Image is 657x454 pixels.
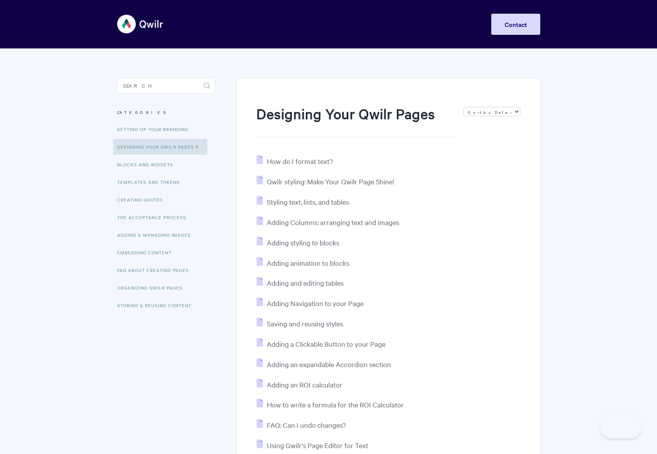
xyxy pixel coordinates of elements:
[256,104,455,137] h1: Designing Your Qwilr Pages
[267,177,394,186] span: Qwilr styling: Make Your Qwilr Page Shine!
[117,297,197,313] a: Storing & Reusing Content
[257,278,344,287] a: Adding and editing tables
[117,105,215,119] h3: Categories
[117,280,188,295] a: Organizing Qwilr Pages
[257,218,399,227] a: Adding Columns: arranging text and images
[257,177,394,186] a: Qwilr styling: Make Your Qwilr Page Shine!
[267,339,386,348] span: Adding a Clickable Button to your Page
[267,380,342,389] span: Adding an ROI calculator
[257,157,333,166] a: How do I format text?
[257,380,342,389] a: Adding an ROI calculator
[117,209,192,225] a: The Acceptance Process
[117,9,164,39] img: Qwilr Help Center
[267,238,339,247] span: Adding styling to blocks
[267,299,364,308] span: Adding Navigation to your Page
[257,400,404,409] a: How to write a formula for the ROI Calculator
[267,197,349,206] span: Styling text, lists, and tables
[117,121,194,137] a: Setting up your Branding
[267,278,344,287] span: Adding and editing tables
[113,139,207,155] a: Designing Your Qwilr Pages
[267,441,368,450] span: Using Qwilr's Page Editor for Text
[117,245,177,260] a: Embedding Content
[257,299,364,308] a: Adding Navigation to your Page
[267,360,391,369] span: Adding an expandable Accordion section
[257,258,349,267] a: Adding animation to blocks
[117,227,197,243] a: Adding & Managing Images
[117,78,215,94] input: Search
[257,197,349,206] a: Styling text, lists, and tables
[267,157,333,166] span: How do I format text?
[257,420,346,429] a: FAQ: Can I undo changes?
[267,420,346,429] span: FAQ: Can I undo changes?
[267,258,349,267] span: Adding animation to blocks
[257,360,391,369] a: Adding an expandable Accordion section
[257,238,339,247] a: Adding styling to blocks
[267,218,399,227] span: Adding Columns: arranging text and images
[117,174,186,190] a: Templates and Tokens
[267,319,343,328] span: Saving and reusing styles
[117,262,195,278] a: FAQ About Creating Pages
[117,157,179,172] a: Blocks and Widgets
[600,415,641,438] iframe: Toggle Customer Support
[257,441,368,450] a: Using Qwilr's Page Editor for Text
[117,192,169,207] a: Creating Quotes
[257,339,386,348] a: Adding a Clickable Button to your Page
[491,14,540,35] a: Contact
[463,107,520,116] select: Page reloads on selection
[257,319,343,328] a: Saving and reusing styles
[267,400,404,409] span: How to write a formula for the ROI Calculator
